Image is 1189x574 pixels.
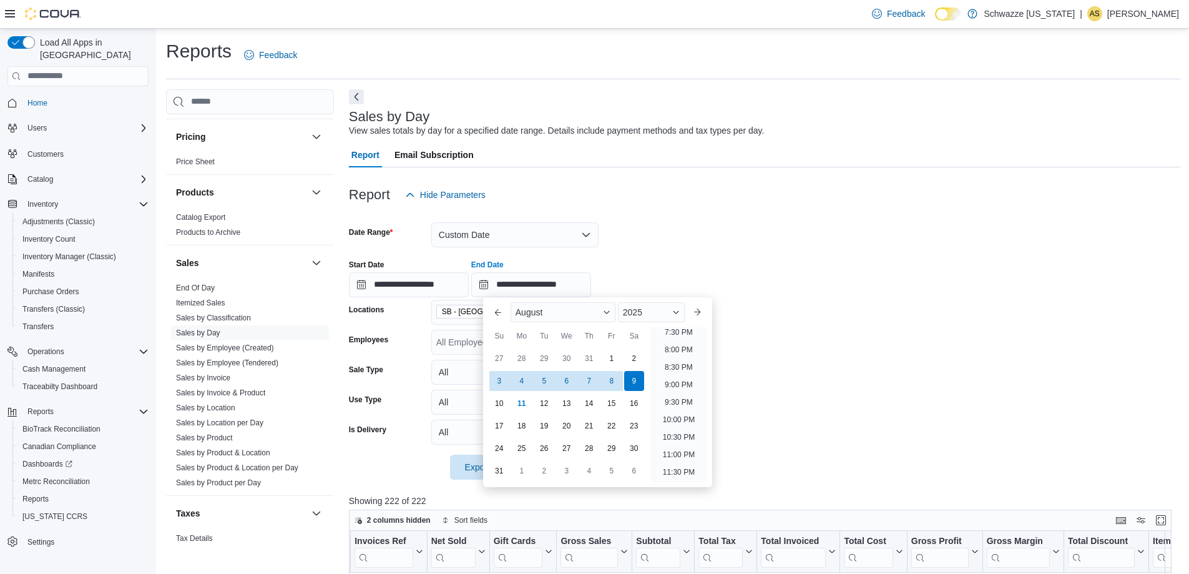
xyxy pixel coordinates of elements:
button: Operations [2,343,154,360]
div: day-20 [557,416,577,436]
button: Sort fields [437,513,492,528]
a: Sales by Employee (Created) [176,344,274,352]
button: Pricing [176,131,306,143]
button: Gift Cards [493,536,552,568]
span: Catalog Export [176,212,225,222]
div: day-25 [512,438,532,458]
span: Sales by Product per Day [176,478,261,488]
a: Reports [17,492,54,507]
button: Operations [22,344,69,359]
span: Home [22,95,149,111]
div: day-24 [489,438,509,458]
div: day-6 [557,371,577,391]
span: Manifests [22,269,54,279]
input: Press the down key to enter a popover containing a calendar. Press the escape key to close the po... [471,272,591,297]
button: Catalog [2,171,154,188]
li: 8:00 PM [660,342,698,357]
span: Sales by Location [176,403,235,413]
p: Showing 222 of 222 [349,495,1180,507]
a: End Of Day [176,284,215,292]
button: Inventory Manager (Classic) [12,248,154,265]
div: day-17 [489,416,509,436]
button: Inventory Count [12,230,154,248]
div: day-9 [624,371,644,391]
div: day-23 [624,416,644,436]
button: Adjustments (Classic) [12,213,154,230]
div: Total Tax [698,536,743,568]
a: Sales by Invoice [176,374,230,382]
span: Metrc Reconciliation [22,477,90,487]
button: Enter fullscreen [1153,513,1168,528]
span: Load All Apps in [GEOGRAPHIC_DATA] [35,36,149,61]
div: August, 2025 [488,347,645,482]
span: Cash Management [17,362,149,377]
a: Customers [22,147,69,162]
span: Home [27,98,47,108]
span: [US_STATE] CCRS [22,512,87,522]
div: Invoices Ref [355,536,413,548]
span: Customers [27,149,64,159]
button: Hide Parameters [400,182,491,207]
li: 7:30 PM [660,325,698,340]
div: day-4 [579,461,599,481]
div: Gross Margin [986,536,1049,568]
a: Feedback [867,1,930,26]
a: Tax Details [176,534,213,543]
span: 2 columns hidden [367,515,431,525]
li: 10:30 PM [658,430,700,445]
button: Metrc Reconciliation [12,473,154,490]
span: Products to Archive [176,227,240,237]
div: day-6 [624,461,644,481]
div: Gift Card Sales [493,536,542,568]
li: 11:00 PM [658,447,700,462]
input: Press the down key to open a popover containing a calendar. [349,272,469,297]
div: day-8 [602,371,622,391]
h3: Products [176,186,214,199]
div: Total Invoiced [761,536,826,548]
div: day-1 [602,349,622,369]
div: Taxes [166,531,334,566]
button: Taxes [309,506,324,521]
div: day-16 [624,393,644,413]
h3: Pricing [176,131,205,143]
label: Sale Type [349,365,383,375]
div: Th [579,326,599,346]
div: Pricing [166,154,334,174]
div: day-14 [579,393,599,413]
span: Sales by Product & Location per Day [176,463,298,473]
a: BioTrack Reconciliation [17,422,105,437]
span: Dashboards [22,459,72,469]
button: Manifests [12,265,154,283]
span: Customers [22,146,149,161]
div: Gift Cards [493,536,542,548]
button: Sales [309,255,324,270]
h1: Reports [166,39,232,64]
div: day-29 [602,438,622,458]
span: Washington CCRS [17,509,149,524]
a: Canadian Compliance [17,439,101,454]
button: Pricing [309,129,324,144]
button: Users [2,119,154,137]
a: Purchase Orders [17,284,84,299]
span: Traceabilty Dashboard [17,379,149,394]
div: Total Cost [844,536,893,548]
h3: Taxes [176,507,200,520]
button: All [431,420,599,445]
div: Gross Sales [560,536,618,548]
button: Products [309,185,324,200]
ul: Time [650,327,707,482]
label: Start Date [349,260,384,270]
div: day-22 [602,416,622,436]
span: Catalog [22,172,149,187]
a: Sales by Product & Location per Day [176,463,298,472]
span: Itemized Sales [176,298,225,308]
a: Transfers (Classic) [17,302,90,317]
button: Keyboard shortcuts [1113,513,1128,528]
div: day-26 [534,438,554,458]
div: Net Sold [431,536,475,548]
button: [US_STATE] CCRS [12,508,154,525]
button: Gross Sales [560,536,628,568]
a: Settings [22,535,59,550]
span: Canadian Compliance [22,442,96,452]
